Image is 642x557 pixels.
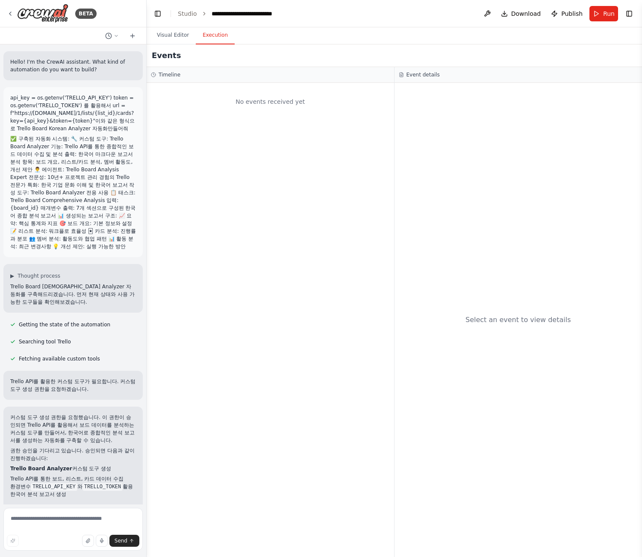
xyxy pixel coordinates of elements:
[17,4,68,23] img: Logo
[10,466,72,472] strong: Trello Board Analyzer
[126,31,139,41] button: Start a new chat
[102,31,122,41] button: Switch to previous chat
[511,9,541,18] span: Download
[10,94,136,132] p: api_key = os.getenv('TRELLO_API_KEY') token = os.getenv('TRELLO_TOKEN') 를 활용해서 url = f"https://[D...
[19,355,100,362] span: Fetching available custom tools
[152,8,164,20] button: Hide left sidebar
[10,413,136,444] p: 커스텀 도구 생성 권한을 요청했습니다. 이 권한이 승인되면 Trello API를 활용해서 보드 데이터를 분석하는 커스텀 도구를 만들어서, 한국어로 종합적인 분석 보고서를 생성...
[10,465,136,472] p: 커스텀 도구 생성
[10,283,136,306] p: Trello Board [DEMOGRAPHIC_DATA] Analyzer 자동화를 구축해드리겠습니다. 먼저 현재 상태와 사용 가능한 도구들을 확인해보겠습니다.
[19,338,71,345] span: Searching tool Trello
[178,10,197,17] a: Studio
[10,503,136,519] p: [DEMOGRAPHIC_DATA] 생성
[19,321,110,328] span: Getting the state of the automation
[10,447,136,462] p: 권한 승인을 기다리고 있습니다. 승인되면 다음과 같이 진행하겠습니다:
[96,535,108,547] button: Click to speak your automation idea
[10,475,136,483] li: Trello API를 통한 보드, 리스트, 카드 데이터 수집
[10,58,136,73] p: Hello! I'm the CrewAI assistant. What kind of automation do you want to build?
[10,378,136,393] p: Trello API를 활용한 커스텀 도구가 필요합니다. 커스텀 도구 생성 권한을 요청하겠습니다.
[196,26,235,44] button: Execution
[589,6,618,21] button: Run
[603,9,615,18] span: Run
[10,483,136,490] li: 환경변수 와 활용
[10,273,60,279] button: ▶Thought process
[109,535,139,547] button: Send
[406,71,440,78] h3: Event details
[75,9,97,19] div: BETA
[115,537,127,544] span: Send
[623,8,635,20] button: Show right sidebar
[159,71,180,78] h3: Timeline
[465,315,571,325] div: Select an event to view details
[498,6,545,21] button: Download
[82,483,123,491] code: TRELLO_TOKEN
[178,9,272,18] nav: breadcrumb
[18,273,60,279] span: Thought process
[31,483,77,491] code: TRELLO_API_KEY
[548,6,586,21] button: Publish
[152,50,181,62] h2: Events
[10,490,136,498] li: 한국어 분석 보고서 생성
[82,535,94,547] button: Upload files
[561,9,583,18] span: Publish
[7,535,19,547] button: Improve this prompt
[151,87,390,116] div: No events received yet
[10,504,71,518] strong: Trello Board Analysis Expert
[150,26,196,44] button: Visual Editor
[10,273,14,279] span: ▶
[10,135,136,250] p: ✅ 구축된 자동화 시스템: 🔧 커스텀 도구: Trello Board Analyzer 기능: Trello API를 통한 종합적인 보드 데이터 수집 및 분석 출력: 한국어 마크다...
